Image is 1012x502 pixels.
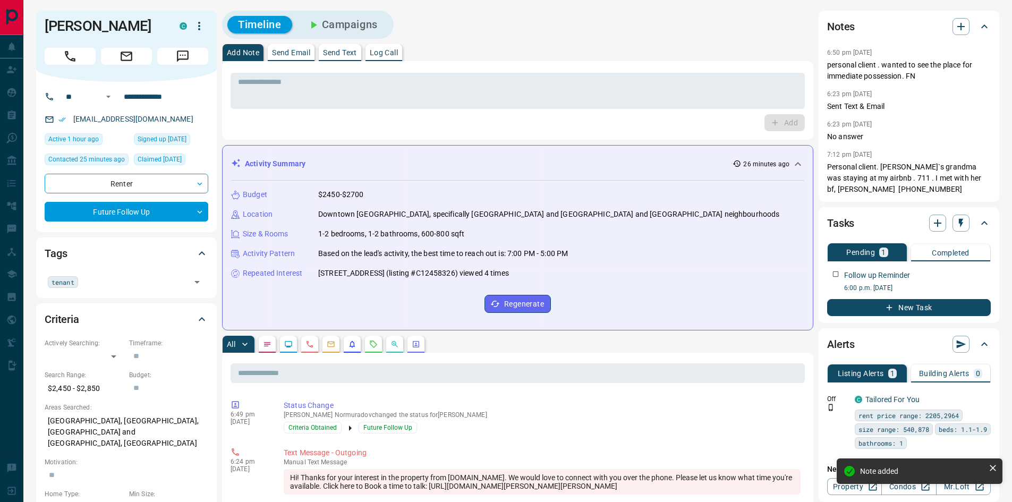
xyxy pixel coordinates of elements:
[243,228,288,240] p: Size & Rooms
[243,209,273,220] p: Location
[48,154,125,165] span: Contacted 25 minutes ago
[858,424,929,435] span: size range: 540,878
[231,154,804,174] div: Activity Summary26 minutes ago
[318,189,363,200] p: $2450-$2700
[284,458,801,466] p: Text Message
[932,249,970,257] p: Completed
[318,209,779,220] p: Downtown [GEOGRAPHIC_DATA], specifically [GEOGRAPHIC_DATA] and [GEOGRAPHIC_DATA] and [GEOGRAPHIC_...
[858,410,959,421] span: rent price range: 2205,2964
[412,340,420,348] svg: Agent Actions
[45,133,129,148] div: Tue Oct 14 2025
[305,340,314,348] svg: Calls
[73,115,193,123] a: [EMAIL_ADDRESS][DOMAIN_NAME]
[272,49,310,56] p: Send Email
[827,18,855,35] h2: Notes
[45,403,208,412] p: Areas Searched:
[45,370,124,380] p: Search Range:
[844,283,991,293] p: 6:00 p.m. [DATE]
[318,268,509,279] p: [STREET_ADDRESS] (listing #C12458326) viewed 4 times
[45,174,208,193] div: Renter
[45,457,208,467] p: Motivation:
[844,270,910,281] p: Follow up Reminder
[846,249,875,256] p: Pending
[390,340,399,348] svg: Opportunities
[129,489,208,499] p: Min Size:
[363,422,412,433] span: Future Follow Up
[919,370,970,377] p: Building Alerts
[327,340,335,348] svg: Emails
[284,469,801,495] div: Hi! Thanks for your interest in the property from [DOMAIN_NAME]. We would love to connect with yo...
[855,396,862,403] div: condos.ca
[296,16,388,33] button: Campaigns
[45,412,208,452] p: [GEOGRAPHIC_DATA], [GEOGRAPHIC_DATA], [GEOGRAPHIC_DATA] and [GEOGRAPHIC_DATA], [GEOGRAPHIC_DATA]
[827,101,991,112] p: Sent Text & Email
[45,154,129,168] div: Tue Oct 14 2025
[284,458,306,466] span: manual
[45,380,124,397] p: $2,450 - $2,850
[227,341,235,348] p: All
[858,438,903,448] span: bathrooms: 1
[318,248,568,259] p: Based on the lead's activity, the best time to reach out is: 7:00 PM - 5:00 PM
[827,331,991,357] div: Alerts
[45,311,79,328] h2: Criteria
[243,268,302,279] p: Repeated Interest
[284,411,801,419] p: [PERSON_NAME] Normuradov changed the status for [PERSON_NAME]
[370,49,398,56] p: Log Call
[323,49,357,56] p: Send Text
[827,151,872,158] p: 7:12 pm [DATE]
[48,134,99,144] span: Active 1 hour ago
[129,370,208,380] p: Budget:
[231,465,268,473] p: [DATE]
[231,458,268,465] p: 6:24 pm
[827,478,882,495] a: Property
[318,228,464,240] p: 1-2 bedrooms, 1-2 bathrooms, 600-800 sqft
[134,133,208,148] div: Fri Jun 06 2025
[743,159,789,169] p: 26 minutes ago
[881,249,886,256] p: 1
[45,241,208,266] div: Tags
[484,295,551,313] button: Regenerate
[45,48,96,65] span: Call
[827,336,855,353] h2: Alerts
[827,14,991,39] div: Notes
[243,189,267,200] p: Budget
[134,154,208,168] div: Fri Jun 06 2025
[827,49,872,56] p: 6:50 pm [DATE]
[102,90,115,103] button: Open
[288,422,337,433] span: Criteria Obtained
[129,338,208,348] p: Timeframe:
[231,411,268,418] p: 6:49 pm
[284,400,801,411] p: Status Change
[827,394,848,404] p: Off
[45,202,208,222] div: Future Follow Up
[827,215,854,232] h2: Tasks
[976,370,980,377] p: 0
[263,340,271,348] svg: Notes
[45,245,67,262] h2: Tags
[890,370,895,377] p: 1
[45,307,208,332] div: Criteria
[231,418,268,426] p: [DATE]
[138,134,186,144] span: Signed up [DATE]
[101,48,152,65] span: Email
[827,90,872,98] p: 6:23 pm [DATE]
[827,210,991,236] div: Tasks
[243,248,295,259] p: Activity Pattern
[157,48,208,65] span: Message
[827,404,835,411] svg: Push Notification Only
[860,467,984,475] div: Note added
[939,424,987,435] span: beds: 1.1-1.9
[180,22,187,30] div: condos.ca
[838,370,884,377] p: Listing Alerts
[348,340,356,348] svg: Listing Alerts
[227,16,292,33] button: Timeline
[827,121,872,128] p: 6:23 pm [DATE]
[190,275,205,290] button: Open
[827,161,991,195] p: Personal client. [PERSON_NAME]`s grandma was staying at my airbnb . 711 . I met with her bf, [PER...
[227,49,259,56] p: Add Note
[45,489,124,499] p: Home Type:
[827,299,991,316] button: New Task
[45,338,124,348] p: Actively Searching:
[58,116,66,123] svg: Email Verified
[827,464,991,475] p: New Alert:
